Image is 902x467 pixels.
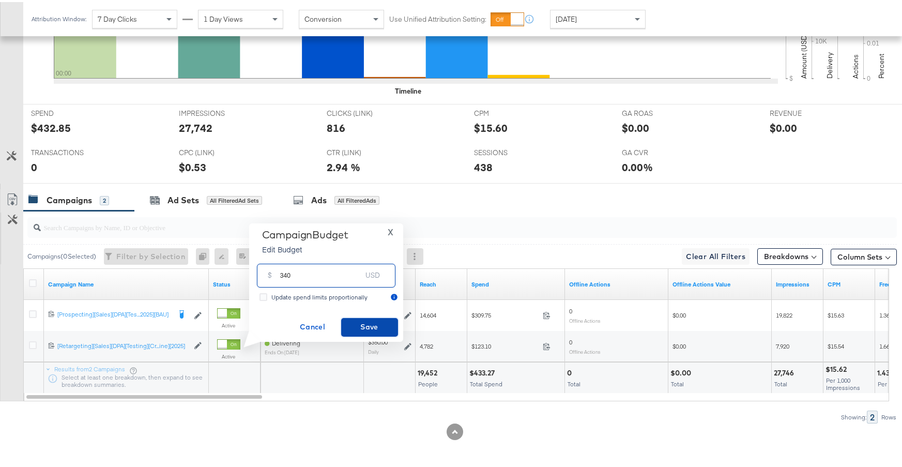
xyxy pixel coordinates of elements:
[345,319,394,332] span: Save
[569,278,664,287] a: Offline Actions.
[682,246,750,263] button: Clear All Filters
[288,319,337,332] span: Cancel
[57,340,189,349] a: [Retargeting][Sales][DPA][Testing][Cr...ine][2025]
[879,340,890,348] span: 1.66
[388,223,393,237] span: X
[262,242,348,252] p: Edit Budget
[280,258,362,280] input: Enter your budget
[264,266,276,285] div: $
[622,146,699,156] span: GA CVR
[776,340,789,348] span: 7,920
[877,52,886,77] text: Percent
[826,374,860,389] span: Per 1,000 Impressions
[341,316,398,335] button: Save
[471,309,539,317] span: $309.75
[418,378,438,386] span: People
[770,118,797,133] div: $0.00
[471,340,539,348] span: $123.10
[271,291,368,299] span: Update spend limits proportionally
[41,211,818,231] input: Search Campaigns by Name, ID or Objective
[272,337,300,345] span: Delivering
[196,246,215,263] div: 0
[568,378,580,386] span: Total
[776,309,792,317] span: 19,822
[671,378,684,386] span: Total
[881,412,897,419] div: Rows
[204,12,243,22] span: 1 Day Views
[395,84,422,94] div: Timeline
[57,340,189,348] div: [Retargeting][Sales][DPA][Testing][Cr...ine][2025]
[327,118,345,133] div: 816
[284,316,341,335] button: Cancel
[48,278,205,287] a: Your campaign name.
[213,278,256,287] a: Shows the current state of your Ad Campaign.
[368,336,388,344] div: $350.00
[167,192,199,204] div: Ad Sets
[304,12,342,22] span: Conversion
[474,118,508,133] div: $15.60
[672,278,768,287] a: Offline Actions.
[384,227,398,234] button: X
[31,158,37,173] div: 0
[569,305,572,313] span: 0
[179,158,206,173] div: $0.53
[569,315,601,322] sub: Offline Actions
[469,366,498,376] div: $433.27
[418,366,440,376] div: 19,452
[179,118,212,133] div: 27,742
[867,409,878,421] div: 2
[470,378,502,386] span: Total Spend
[420,278,463,287] a: The number of people your ad was served to.
[327,146,404,156] span: CTR (LINK)
[622,107,699,116] span: GA ROAS
[825,50,834,77] text: Delivery
[828,340,844,348] span: $15.54
[879,309,890,317] span: 1.36
[567,366,575,376] div: 0
[57,308,171,317] div: [Prospecting][Sales][DPA][Tes...2025][BAU]
[327,107,404,116] span: CLICKS (LINK)
[686,248,745,261] span: Clear All Filters
[98,12,137,22] span: 7 Day Clicks
[851,52,860,77] text: Actions
[622,118,649,133] div: $0.00
[368,347,379,353] sub: Daily
[31,13,87,21] div: Attribution Window:
[474,107,552,116] span: CPM
[217,351,240,358] label: Active
[474,146,552,156] span: SESSIONS
[47,192,92,204] div: Campaigns
[670,366,694,376] div: $0.00
[840,412,867,419] div: Showing:
[877,366,893,376] div: 1.43
[774,366,797,376] div: 27,746
[420,309,436,317] span: 14,604
[774,378,787,386] span: Total
[757,246,823,263] button: Breakdowns
[831,247,897,263] button: Column Sets
[31,146,109,156] span: TRANSACTIONS
[474,158,493,173] div: 438
[828,309,844,317] span: $15.63
[556,12,577,22] span: [DATE]
[622,158,653,173] div: 0.00%
[311,192,327,204] div: Ads
[179,146,256,156] span: CPC (LINK)
[770,107,847,116] span: REVENUE
[262,227,348,239] div: Campaign Budget
[825,363,850,372] div: $15.62
[361,266,384,285] div: USD
[420,340,433,348] span: 4,782
[100,194,109,203] div: 2
[672,340,686,348] span: $0.00
[327,158,360,173] div: 2.94 %
[57,308,171,319] a: [Prospecting][Sales][DPA][Tes...2025][BAU]
[207,194,262,203] div: All Filtered Ad Sets
[27,250,96,259] div: Campaigns ( 0 Selected)
[179,107,256,116] span: IMPRESSIONS
[828,278,871,287] a: The average cost you've paid to have 1,000 impressions of your ad.
[389,12,486,22] label: Use Unified Attribution Setting:
[776,278,819,287] a: The number of times your ad was served. On mobile apps an ad is counted as served the first time ...
[569,336,572,344] span: 0
[672,309,686,317] span: $0.00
